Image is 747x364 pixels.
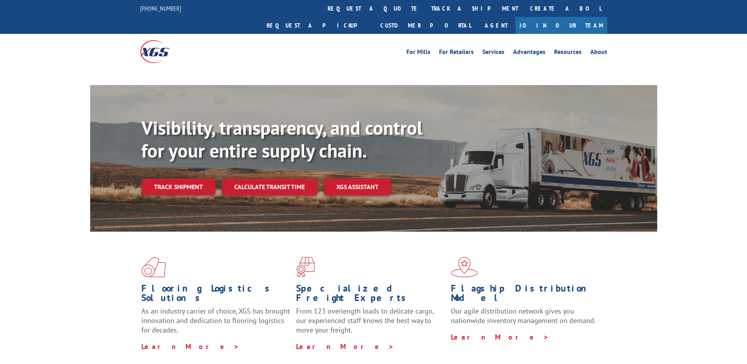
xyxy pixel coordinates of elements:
[296,342,394,351] a: Learn More >
[140,4,181,12] a: [PHONE_NUMBER]
[141,284,290,306] h1: Flooring Logistics Solutions
[222,178,317,195] a: Calculate transit time
[513,49,545,58] a: Advantages
[451,306,596,325] span: Our agile distribution network gives you nationwide inventory management on demand.
[451,257,478,277] img: xgs-icon-flagship-distribution-model-red
[477,17,515,34] a: Agent
[141,306,290,334] span: As an industry carrier of choice, XGS has brought innovation and dedication to flooring logistics...
[141,178,215,195] a: Track shipment
[406,49,430,58] a: For Mills
[590,49,607,58] a: About
[554,49,582,58] a: Resources
[261,17,374,34] a: Request a pickup
[515,17,607,34] a: Join Our Team
[324,178,391,195] a: XGS ASSISTANT
[296,306,445,342] p: From 123 overlength loads to delicate cargo, our experienced staff knows the best way to move you...
[482,49,504,58] a: Services
[296,284,445,306] h1: Specialized Freight Experts
[374,17,477,34] a: Customer Portal
[141,342,239,351] a: Learn More >
[141,257,166,277] img: xgs-icon-total-supply-chain-intelligence-red
[451,284,600,306] h1: Flagship Distribution Model
[451,332,549,342] a: Learn More >
[141,115,423,163] b: Visibility, transparency, and control for your entire supply chain.
[296,257,315,277] img: xgs-icon-focused-on-flooring-red
[439,49,474,58] a: For Retailers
